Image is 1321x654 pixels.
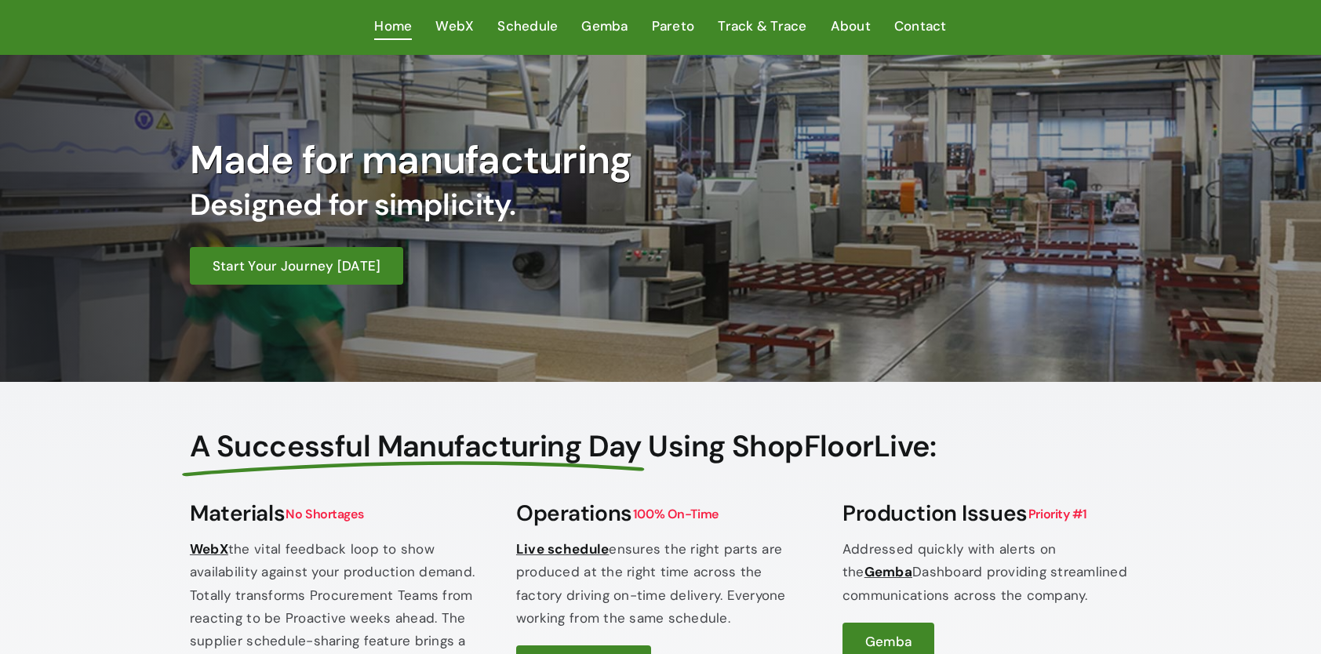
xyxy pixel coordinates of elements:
a: About [831,15,871,39]
span: Track & Trace [718,15,806,38]
span: Schedule [497,15,558,38]
a: Start Your Journey [DATE] [190,247,403,285]
span: Using ShopFloorLive: [648,427,937,466]
span: 100% On-Time [632,505,719,523]
a: Home [374,15,412,39]
a: WebX [190,540,228,558]
span: Home [374,15,412,38]
span: Contact [894,15,947,38]
span: Gemba [865,633,912,650]
a: Live schedule [516,540,609,558]
span: Start Your Journey [DATE] [213,257,380,274]
span: WebX [435,15,474,38]
a: Track & Trace [718,15,806,39]
p: ensures the right parts are produced at the right time across the factory driving on-time deliver... [516,538,805,630]
span: Priority #1 [1028,505,1087,523]
a: Gemba [864,563,912,580]
h2: Designed for simplicity. [190,187,886,223]
span: About [831,15,871,38]
a: Contact [894,15,947,39]
h3: Operations [516,500,805,527]
p: Addressed quickly with alerts on the Dashboard providing streamlined communications across the co... [842,538,1131,607]
h1: Made for manufacturing [190,136,886,183]
h3: Materials [190,500,479,527]
a: WebX [435,15,474,39]
a: Gemba [581,15,628,39]
span: No Shortages [285,505,364,523]
span: A Successful Manufacturing Day [190,429,642,465]
span: Gemba [581,15,628,38]
span: Pareto [652,15,695,38]
h3: Production Issues [842,500,1131,527]
a: Schedule [497,15,558,39]
a: Pareto [652,15,695,39]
